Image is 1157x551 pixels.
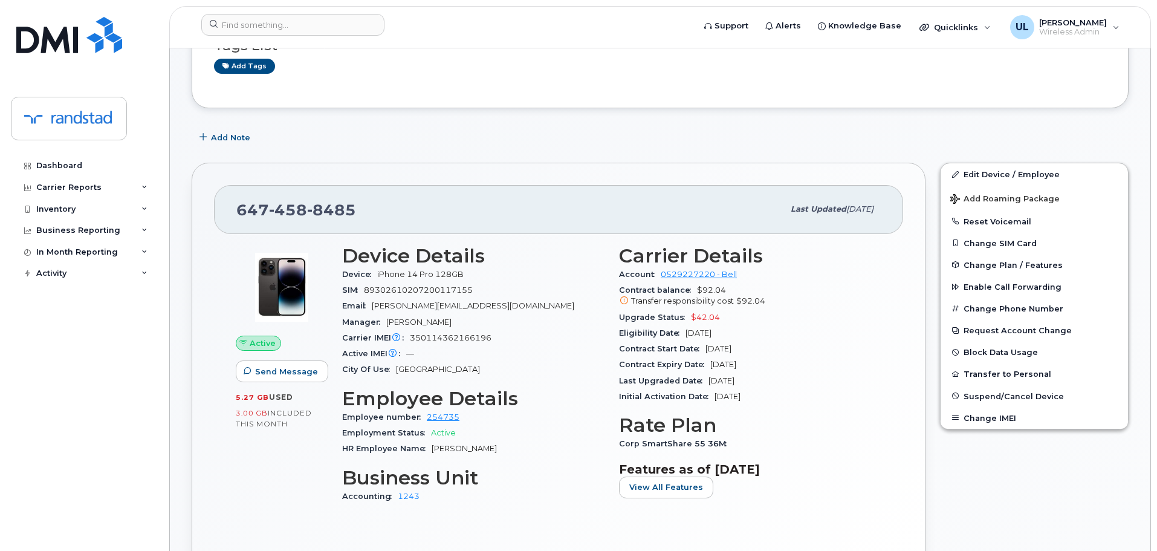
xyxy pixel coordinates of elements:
[941,407,1128,429] button: Change IMEI
[410,333,491,342] span: 350114362166196
[214,59,275,74] a: Add tags
[342,492,398,501] span: Accounting
[809,14,910,38] a: Knowledge Base
[934,22,978,32] span: Quicklinks
[757,14,809,38] a: Alerts
[964,282,1061,292] span: Enable Call Forwarding
[941,363,1128,385] button: Transfer to Personal
[619,376,708,385] span: Last Upgraded Date
[214,38,1106,53] h3: Tags List
[941,254,1128,276] button: Change Plan / Features
[791,204,846,214] span: Last updated
[342,467,604,489] h3: Business Unit
[255,366,318,377] span: Send Message
[619,462,881,477] h3: Features as of [DATE]
[619,313,691,322] span: Upgrade Status
[236,393,269,402] span: 5.27 GB
[342,365,396,374] span: City Of Use
[342,412,427,422] span: Employee number
[941,210,1128,232] button: Reset Voicemail
[776,20,801,32] span: Alerts
[269,393,293,402] span: used
[941,232,1128,254] button: Change SIM Card
[619,270,661,279] span: Account
[710,360,736,369] span: [DATE]
[342,318,386,327] span: Manager
[398,492,420,501] a: 1243
[715,20,748,32] span: Support
[941,276,1128,298] button: Enable Call Forwarding
[911,15,999,39] div: Quicklinks
[941,385,1128,407] button: Suspend/Cancel Device
[619,477,713,498] button: View All Features
[619,414,881,436] h3: Rate Plan
[372,301,574,310] span: [PERSON_NAME][EMAIL_ADDRESS][DOMAIN_NAME]
[661,270,737,279] a: 0529227220 - Bell
[964,260,1063,269] span: Change Plan / Features
[236,408,312,428] span: included this month
[950,194,1060,206] span: Add Roaming Package
[941,186,1128,210] button: Add Roaming Package
[342,301,372,310] span: Email
[342,285,364,295] span: SIM
[685,328,711,337] span: [DATE]
[619,439,733,448] span: Corp SmartShare 55 36M
[342,333,410,342] span: Carrier IMEI
[342,349,406,358] span: Active IMEI
[396,365,480,374] span: [GEOGRAPHIC_DATA]
[691,313,720,322] span: $42.04
[696,14,757,38] a: Support
[211,132,250,143] span: Add Note
[427,412,459,422] a: 254735
[941,341,1128,363] button: Block Data Usage
[342,270,377,279] span: Device
[705,344,731,353] span: [DATE]
[342,245,604,267] h3: Device Details
[250,337,276,349] span: Active
[386,318,452,327] span: [PERSON_NAME]
[828,20,901,32] span: Knowledge Base
[629,481,703,493] span: View All Features
[846,204,873,214] span: [DATE]
[631,296,734,305] span: Transfer responsibility cost
[307,201,356,219] span: 8485
[1039,27,1107,37] span: Wireless Admin
[715,392,741,401] span: [DATE]
[432,444,497,453] span: [PERSON_NAME]
[236,409,268,417] span: 3.00 GB
[201,14,384,36] input: Find something...
[619,245,881,267] h3: Carrier Details
[342,428,431,437] span: Employment Status
[619,328,685,337] span: Eligibility Date
[236,360,328,382] button: Send Message
[431,428,456,437] span: Active
[406,349,414,358] span: —
[619,360,710,369] span: Contract Expiry Date
[619,285,697,295] span: Contract balance
[1039,18,1107,27] span: [PERSON_NAME]
[377,270,464,279] span: iPhone 14 Pro 128GB
[245,251,318,324] img: image20231002-3703462-11aim6e.jpeg
[619,285,881,307] span: $92.04
[1002,15,1128,39] div: Uraib Lakhani
[964,391,1064,400] span: Suspend/Cancel Device
[736,296,765,305] span: $92.04
[342,444,432,453] span: HR Employee Name
[941,163,1128,185] a: Edit Device / Employee
[708,376,734,385] span: [DATE]
[192,126,261,148] button: Add Note
[941,298,1128,319] button: Change Phone Number
[236,201,356,219] span: 647
[1016,20,1029,34] span: UL
[619,344,705,353] span: Contract Start Date
[941,319,1128,341] button: Request Account Change
[619,392,715,401] span: Initial Activation Date
[342,388,604,409] h3: Employee Details
[364,285,473,295] span: 89302610207200117155
[269,201,307,219] span: 458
